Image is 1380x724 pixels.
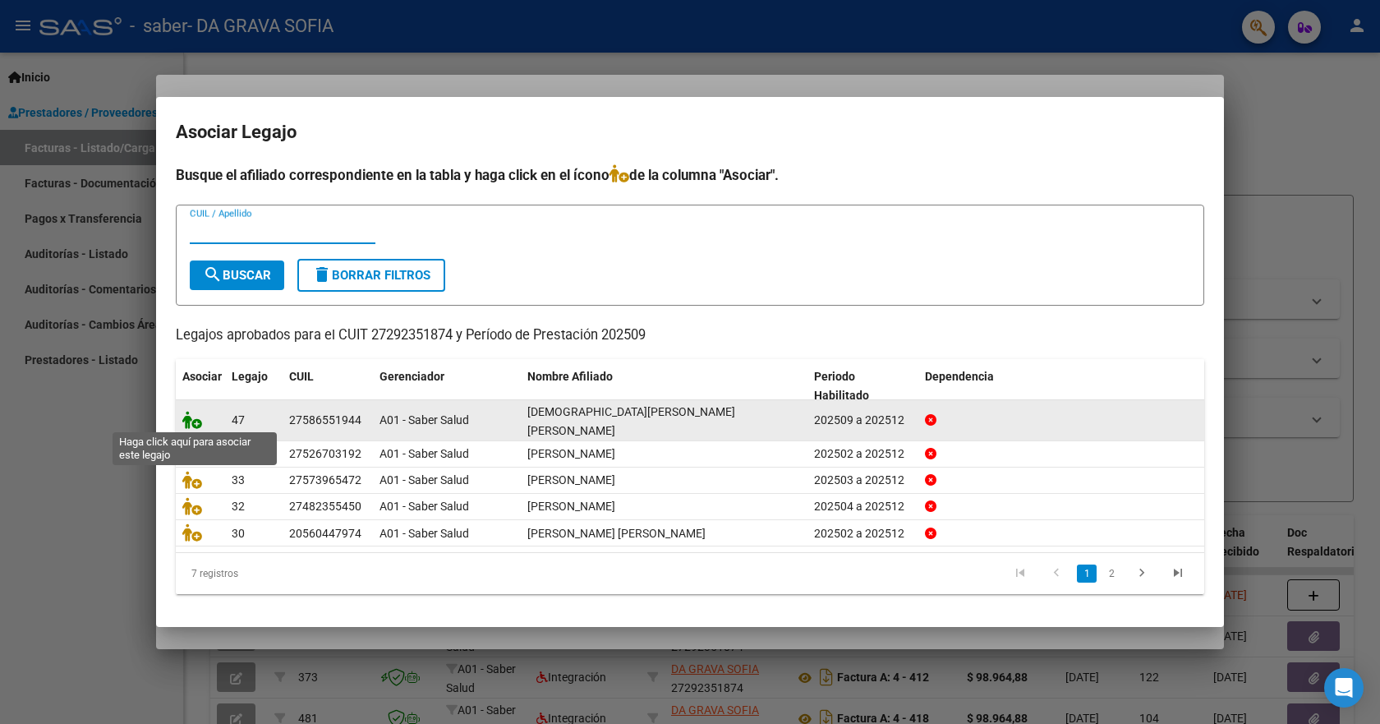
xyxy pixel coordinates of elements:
span: 26 [232,447,245,460]
datatable-header-cell: CUIL [283,359,373,413]
div: 202503 a 202512 [814,471,912,490]
datatable-header-cell: Legajo [225,359,283,413]
mat-icon: search [203,265,223,284]
span: Buscar [203,268,271,283]
li: page 1 [1074,560,1099,588]
span: 33 [232,473,245,487]
span: RIVERA ALMA MICAELA [527,447,615,460]
span: Periodo Habilitado [814,370,869,402]
p: Legajos aprobados para el CUIT 27292351874 y Período de Prestación 202509 [176,325,1204,346]
a: go to last page [1162,565,1194,583]
span: A01 - Saber Salud [379,527,469,540]
h2: Asociar Legajo [176,117,1204,148]
div: 20560447974 [289,524,361,543]
span: Nombre Afiliado [527,370,613,383]
button: Buscar [190,261,284,290]
span: A01 - Saber Salud [379,500,469,513]
datatable-header-cell: Gerenciador [373,359,521,413]
li: page 2 [1099,560,1124,588]
a: 2 [1102,565,1121,583]
div: 27573965472 [289,471,361,490]
div: 27586551944 [289,411,361,430]
span: 30 [232,527,245,540]
a: go to first page [1005,565,1036,583]
span: Asociar [182,370,222,383]
span: MIRANDA ABRIL [527,500,615,513]
span: CUIL [289,370,314,383]
a: go to previous page [1041,565,1072,583]
span: A01 - Saber Salud [379,473,469,487]
datatable-header-cell: Asociar [176,359,225,413]
datatable-header-cell: Nombre Afiliado [521,359,807,413]
span: BRITEZ YANES JADE MAITENA [527,405,735,437]
span: A01 - Saber Salud [379,413,469,427]
datatable-header-cell: Dependencia [918,359,1205,413]
span: A01 - Saber Salud [379,447,469,460]
span: QUIÑONEZ JOAQUINA [527,473,615,487]
span: 47 [232,413,245,427]
div: 27526703192 [289,445,361,463]
span: Dependencia [925,370,994,383]
div: Open Intercom Messenger [1324,668,1364,708]
div: 202509 a 202512 [814,411,912,430]
span: LOPEZ KACHURK LUAN TIZIANO [527,527,706,540]
div: 202502 a 202512 [814,524,912,543]
mat-icon: delete [312,265,332,284]
div: 7 registros [176,553,379,594]
h4: Busque el afiliado correspondiente en la tabla y haga click en el ícono de la columna "Asociar". [176,164,1204,186]
a: 1 [1077,565,1097,583]
button: Borrar Filtros [297,259,445,292]
div: 202502 a 202512 [814,445,912,463]
span: 32 [232,500,245,513]
div: 27482355450 [289,497,361,516]
a: go to next page [1126,565,1157,583]
span: Borrar Filtros [312,268,430,283]
span: Gerenciador [379,370,444,383]
span: Legajo [232,370,268,383]
datatable-header-cell: Periodo Habilitado [807,359,918,413]
div: 202504 a 202512 [814,497,912,516]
